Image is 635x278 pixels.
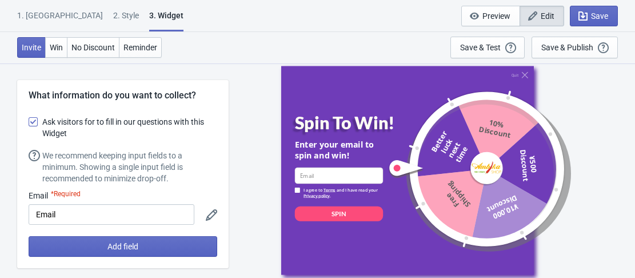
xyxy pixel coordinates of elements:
[29,190,194,201] div: Email
[113,10,139,30] div: 2 . Style
[45,37,67,58] button: Win
[541,11,554,21] span: Edit
[17,10,103,30] div: 1. [GEOGRAPHIC_DATA]
[303,192,330,198] a: Privacy policy
[520,6,564,26] button: Edit
[461,6,520,26] button: Preview
[541,43,593,52] div: Save & Publish
[511,73,518,77] div: Quit
[482,11,510,21] span: Preview
[294,112,400,133] div: Spin To Win!
[332,209,346,218] div: SPIN
[67,37,119,58] button: No Discount
[149,10,183,31] div: 3. Widget
[123,43,157,52] span: Reminder
[570,6,618,26] button: Save
[22,43,41,52] span: Invite
[450,37,525,58] button: Save & Test
[587,232,624,267] iframe: chat widget
[460,43,501,52] div: Save & Test
[107,242,138,251] span: Add field
[71,43,115,52] span: No Discount
[29,236,217,257] button: Add field
[51,190,81,201] div: *Required
[323,187,335,193] a: Terms
[294,138,382,161] div: Enter your email to spin and win!
[119,37,162,58] button: Reminder
[42,116,217,139] span: Ask visitors for to fill in our questions with this Widget
[591,11,608,21] span: Save
[50,43,63,52] span: Win
[303,188,383,198] div: I agree to and I have read your .
[294,167,382,184] input: Email
[17,37,46,58] button: Invite
[532,37,618,58] button: Save & Publish
[42,150,217,184] div: We recommend keeping input fields to a minimum. Showing a single input field is recommended to mi...
[29,150,40,161] img: help.svg
[29,89,217,102] div: What information do you want to collect?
